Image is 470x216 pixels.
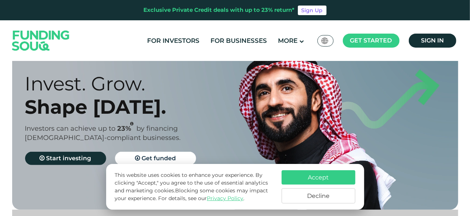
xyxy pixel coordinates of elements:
a: Sign in [409,34,456,48]
div: Shape [DATE]. [25,95,248,119]
a: Sign Up [298,6,327,15]
img: SA Flag [321,38,328,44]
a: Get funded [115,152,196,165]
div: Exclusive Private Credit deals with up to 23% return* [144,6,295,14]
span: Start investing [46,155,91,162]
a: For Businesses [209,35,269,47]
a: Privacy Policy [207,195,243,202]
a: For Investors [145,35,201,47]
span: Blocking some cookies may impact your experience. [115,187,268,202]
a: Start investing [25,152,106,165]
div: Invest. Grow. [25,72,248,95]
span: More [278,37,297,44]
span: 23% [118,124,137,133]
button: Decline [282,188,355,203]
span: by financing [DEMOGRAPHIC_DATA]-compliant businesses. [25,124,181,142]
img: Logo [5,22,77,59]
p: This website uses cookies to enhance your experience. By clicking "Accept," you agree to the use ... [115,171,274,202]
span: Investors can achieve up to [25,124,116,133]
i: 23% IRR (expected) ~ 15% Net yield (expected) [130,122,134,126]
button: Accept [282,170,355,185]
span: Get funded [142,155,176,162]
span: Get started [350,37,392,44]
span: Sign in [421,37,444,44]
span: For details, see our . [158,195,244,202]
